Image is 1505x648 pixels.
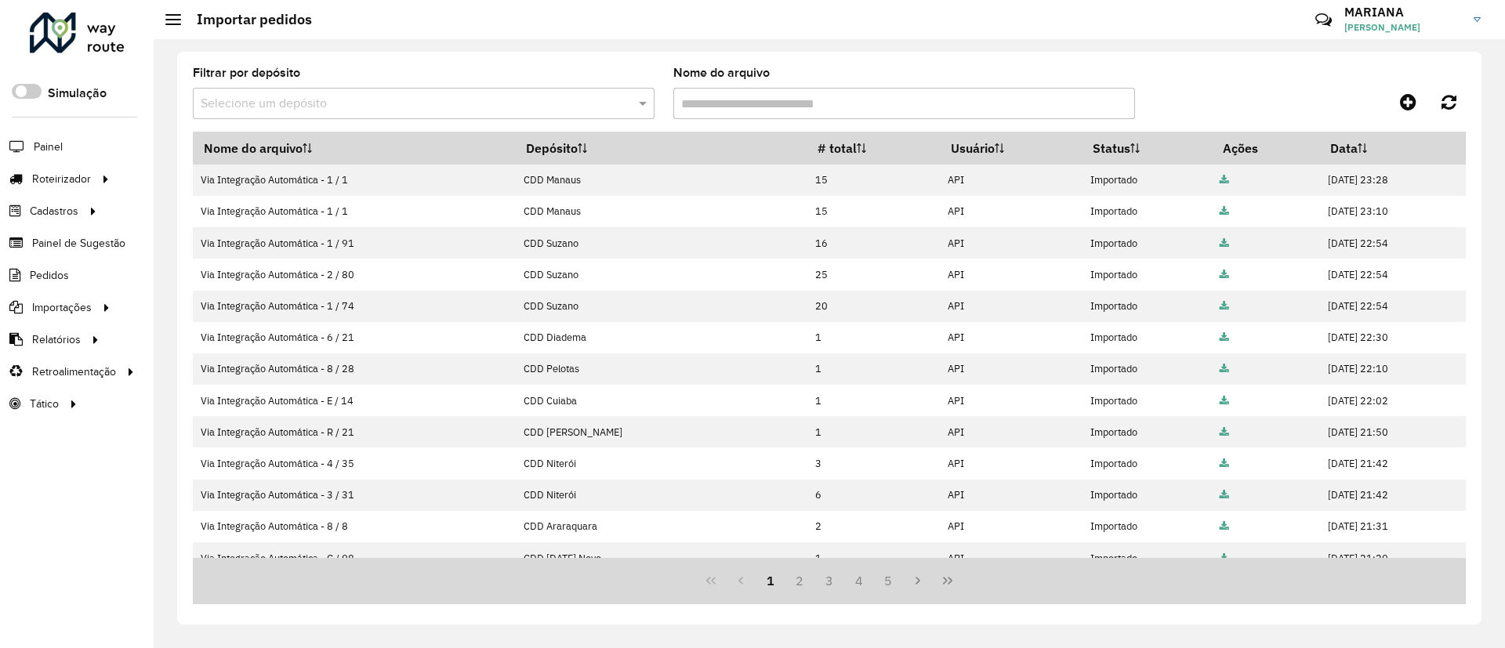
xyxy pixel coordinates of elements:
[1220,173,1229,186] a: Arquivo completo
[515,196,807,227] td: CDD Manaus
[1319,165,1465,196] td: [DATE] 23:28
[193,196,515,227] td: Via Integração Automática - 1 / 1
[807,291,940,322] td: 20
[515,227,807,259] td: CDD Suzano
[940,196,1082,227] td: API
[32,364,116,380] span: Retroalimentação
[1082,259,1212,290] td: Importado
[1220,425,1229,439] a: Arquivo completo
[193,353,515,385] td: Via Integração Automática - 8 / 28
[515,291,807,322] td: CDD Suzano
[193,259,515,290] td: Via Integração Automática - 2 / 80
[940,511,1082,542] td: API
[785,566,814,596] button: 2
[181,11,312,28] h2: Importar pedidos
[940,447,1082,479] td: API
[1220,268,1229,281] a: Arquivo completo
[515,511,807,542] td: CDD Araraquara
[940,132,1082,165] th: Usuário
[1319,259,1465,290] td: [DATE] 22:54
[515,259,807,290] td: CDD Suzano
[1082,511,1212,542] td: Importado
[1220,237,1229,250] a: Arquivo completo
[940,227,1082,259] td: API
[515,542,807,574] td: CDD [DATE] Novo
[1220,394,1229,407] a: Arquivo completo
[1344,5,1462,20] h3: MARIANA
[32,299,92,316] span: Importações
[807,353,940,385] td: 1
[193,385,515,416] td: Via Integração Automática - E / 14
[1319,542,1465,574] td: [DATE] 21:20
[807,385,940,416] td: 1
[807,416,940,447] td: 1
[1319,385,1465,416] td: [DATE] 22:02
[807,542,940,574] td: 1
[1319,291,1465,322] td: [DATE] 22:54
[940,353,1082,385] td: API
[807,259,940,290] td: 25
[193,322,515,353] td: Via Integração Automática - 6 / 21
[1082,165,1212,196] td: Importado
[515,447,807,479] td: CDD Niterói
[940,416,1082,447] td: API
[193,542,515,574] td: Via Integração Automática - Ç / 98
[1220,205,1229,218] a: Arquivo completo
[1082,353,1212,385] td: Importado
[807,322,940,353] td: 1
[1220,519,1229,533] a: Arquivo completo
[30,203,78,219] span: Cadastros
[807,196,940,227] td: 15
[1319,511,1465,542] td: [DATE] 21:31
[1082,480,1212,511] td: Importado
[1220,552,1229,565] a: Arquivo completo
[807,511,940,542] td: 2
[1344,20,1462,34] span: [PERSON_NAME]
[515,480,807,511] td: CDD Niterói
[515,132,807,165] th: Depósito
[1319,227,1465,259] td: [DATE] 22:54
[515,385,807,416] td: CDD Cuiaba
[807,447,940,479] td: 3
[193,447,515,479] td: Via Integração Automática - 4 / 35
[1082,542,1212,574] td: Importado
[940,291,1082,322] td: API
[515,165,807,196] td: CDD Manaus
[874,566,904,596] button: 5
[1220,457,1229,470] a: Arquivo completo
[1082,227,1212,259] td: Importado
[940,165,1082,196] td: API
[1082,132,1212,165] th: Status
[1212,132,1319,165] th: Ações
[515,416,807,447] td: CDD [PERSON_NAME]
[1082,416,1212,447] td: Importado
[32,235,125,252] span: Painel de Sugestão
[32,171,91,187] span: Roteirizador
[673,63,770,82] label: Nome do arquivo
[193,227,515,259] td: Via Integração Automática - 1 / 91
[1319,480,1465,511] td: [DATE] 21:42
[32,331,81,348] span: Relatórios
[940,322,1082,353] td: API
[844,566,874,596] button: 4
[30,396,59,412] span: Tático
[1082,322,1212,353] td: Importado
[1319,322,1465,353] td: [DATE] 22:30
[807,132,940,165] th: # total
[193,511,515,542] td: Via Integração Automática - 8 / 8
[940,259,1082,290] td: API
[1319,353,1465,385] td: [DATE] 22:10
[1220,488,1229,501] a: Arquivo completo
[48,84,107,103] label: Simulação
[193,291,515,322] td: Via Integração Automática - 1 / 74
[933,566,963,596] button: Last Page
[1082,385,1212,416] td: Importado
[1307,3,1340,37] a: Contato Rápido
[193,416,515,447] td: Via Integração Automática - R / 21
[807,227,940,259] td: 16
[193,132,515,165] th: Nome do arquivo
[1082,447,1212,479] td: Importado
[940,480,1082,511] td: API
[1082,291,1212,322] td: Importado
[30,267,69,284] span: Pedidos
